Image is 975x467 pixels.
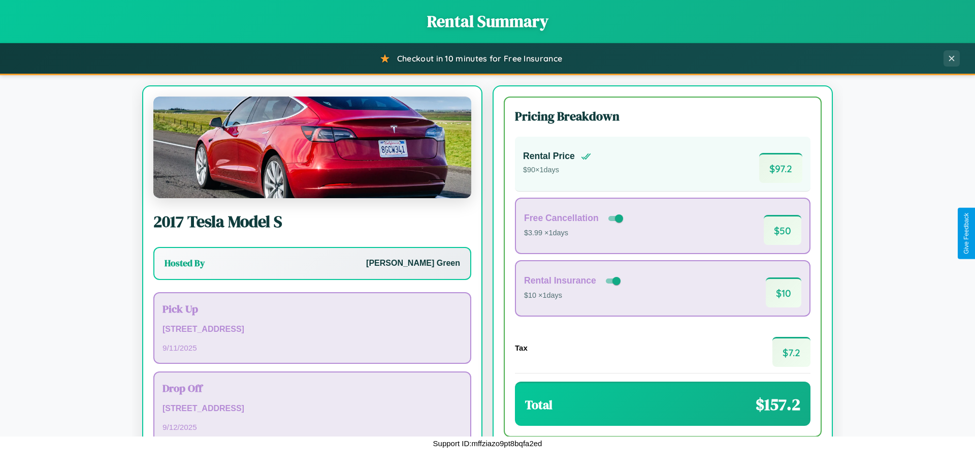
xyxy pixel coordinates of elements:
h4: Tax [515,344,528,352]
h2: 2017 Tesla Model S [153,210,471,233]
p: 9 / 11 / 2025 [162,341,462,355]
h3: Total [525,396,552,413]
span: $ 50 [764,215,801,245]
div: Give Feedback [963,213,970,254]
h3: Drop Off [162,381,462,395]
p: $10 × 1 days [524,289,623,302]
p: [PERSON_NAME] Green [366,256,460,271]
p: [STREET_ADDRESS] [162,322,462,337]
p: $3.99 × 1 days [524,227,625,240]
span: $ 10 [766,277,801,307]
span: $ 157.2 [756,393,800,416]
p: [STREET_ADDRESS] [162,401,462,416]
span: $ 7.2 [772,337,810,367]
h4: Free Cancellation [524,213,599,224]
span: $ 97.2 [759,153,802,183]
p: $ 90 × 1 days [523,164,591,177]
p: 9 / 12 / 2025 [162,420,462,434]
h3: Pricing Breakdown [515,108,810,124]
img: Tesla Model S [153,97,471,198]
h4: Rental Price [523,151,575,162]
h3: Hosted By [165,257,205,269]
h4: Rental Insurance [524,275,596,286]
h3: Pick Up [162,301,462,316]
span: Checkout in 10 minutes for Free Insurance [397,53,562,64]
h1: Rental Summary [10,10,965,33]
p: Support ID: mffziazo9pt8bqfa2ed [433,437,542,450]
